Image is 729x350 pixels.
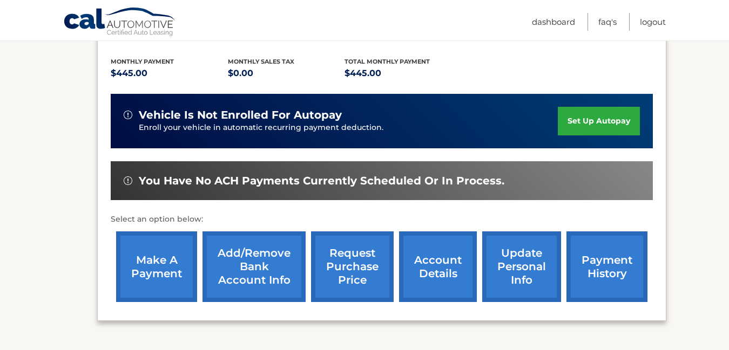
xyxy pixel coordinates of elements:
[640,13,666,31] a: Logout
[345,58,430,65] span: Total Monthly Payment
[598,13,617,31] a: FAQ's
[202,231,306,302] a: Add/Remove bank account info
[558,107,640,135] a: set up autopay
[139,122,558,134] p: Enroll your vehicle in automatic recurring payment deduction.
[124,111,132,119] img: alert-white.svg
[124,176,132,185] img: alert-white.svg
[111,213,653,226] p: Select an option below:
[139,174,504,188] span: You have no ACH payments currently scheduled or in process.
[111,58,174,65] span: Monthly Payment
[111,66,228,81] p: $445.00
[345,66,462,81] p: $445.00
[532,13,575,31] a: Dashboard
[228,66,345,81] p: $0.00
[311,231,394,302] a: request purchase price
[139,108,342,122] span: vehicle is not enrolled for autopay
[566,231,647,302] a: payment history
[116,231,197,302] a: make a payment
[482,231,561,302] a: update personal info
[63,7,177,38] a: Cal Automotive
[399,231,477,302] a: account details
[228,58,294,65] span: Monthly sales Tax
